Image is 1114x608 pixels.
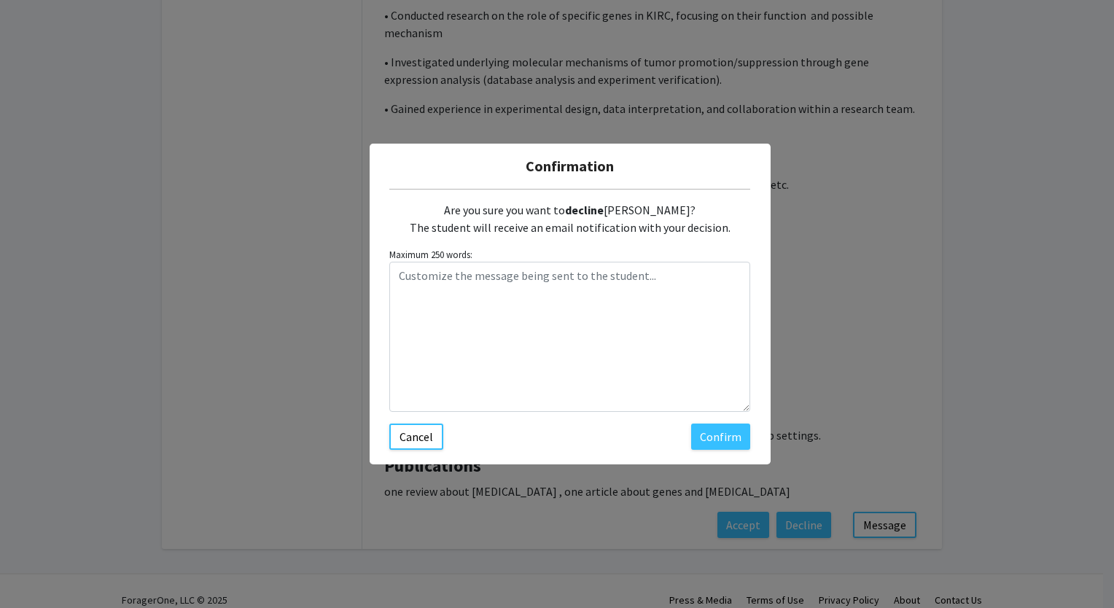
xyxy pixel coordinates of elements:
[389,248,750,262] small: Maximum 250 words:
[389,424,443,450] button: Cancel
[389,190,750,248] div: Are you sure you want to [PERSON_NAME]? The student will receive an email notification with your ...
[691,424,750,450] button: Confirm
[389,262,750,412] textarea: Customize the message being sent to the student...
[11,542,62,597] iframe: Chat
[381,155,759,177] h5: Confirmation
[565,203,604,217] b: decline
